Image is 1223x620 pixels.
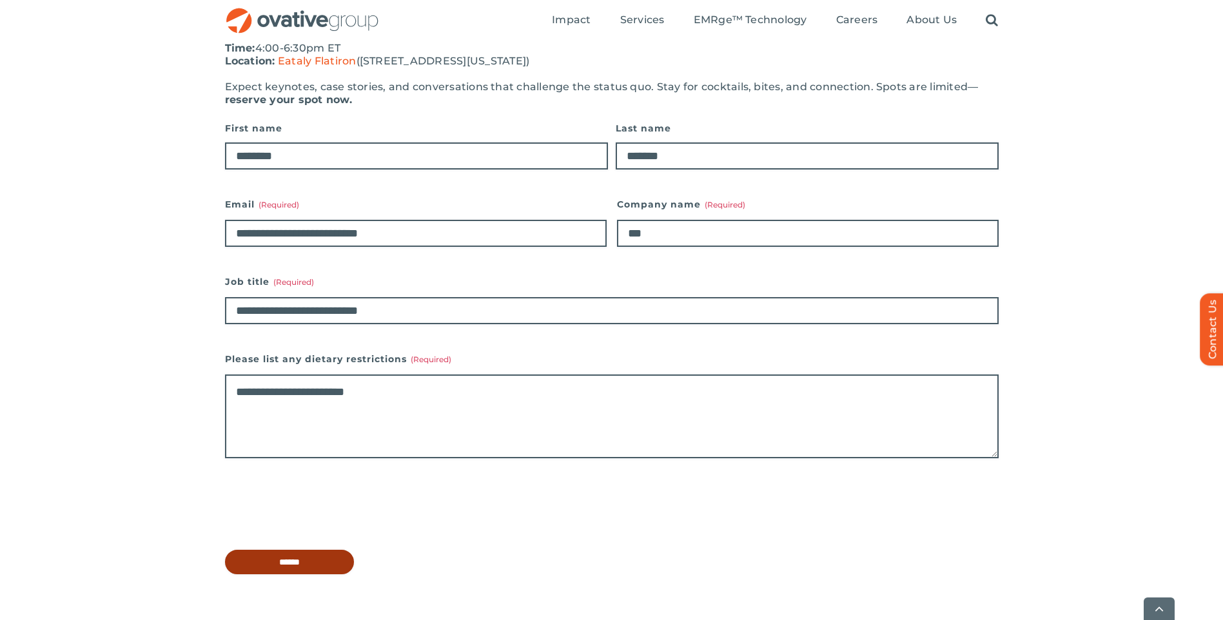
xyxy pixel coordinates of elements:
a: Impact [552,14,591,28]
a: Eataly Flatiron [278,55,357,67]
a: OG_Full_horizontal_RGB [225,6,380,19]
strong: Location: [225,55,275,67]
span: (Required) [411,354,451,364]
strong: reserve your spot now. [225,93,352,106]
a: About Us [906,14,957,28]
a: Services [620,14,665,28]
span: (Required) [705,200,745,209]
label: Email [225,195,607,213]
span: Careers [836,14,878,26]
span: Impact [552,14,591,26]
label: Last name [616,119,999,137]
label: First name [225,119,608,137]
span: About Us [906,14,957,26]
span: EMRge™ Technology [694,14,807,26]
p: Expect keynotes, case stories, and conversations that challenge the status quo. Stay for cocktail... [225,81,999,106]
span: (Required) [273,277,314,287]
a: Careers [836,14,878,28]
a: EMRge™ Technology [694,14,807,28]
label: Company name [617,195,999,213]
label: Please list any dietary restrictions [225,350,999,368]
label: Job title [225,273,999,291]
strong: Time: [225,42,255,54]
p: [DATE] 4:00-6:30pm ET ([STREET_ADDRESS][US_STATE]) [225,29,999,68]
iframe: reCAPTCHA [225,484,421,534]
span: Services [620,14,665,26]
span: (Required) [259,200,299,209]
a: Search [986,14,998,28]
